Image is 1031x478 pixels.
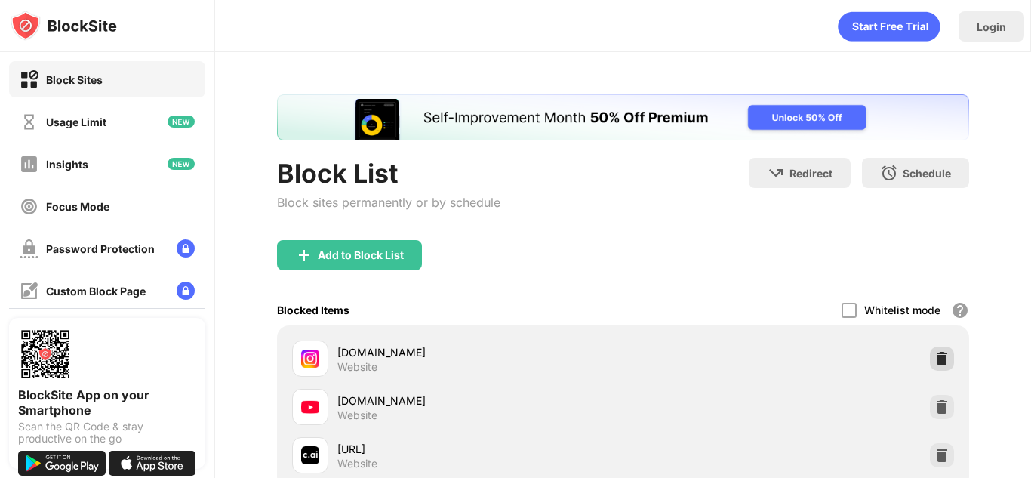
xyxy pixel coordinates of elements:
div: Website [337,457,377,470]
div: Website [337,409,377,422]
img: new-icon.svg [168,116,195,128]
div: Focus Mode [46,200,109,213]
div: [DOMAIN_NAME] [337,344,623,360]
img: favicons [301,446,319,464]
div: Block sites permanently or by schedule [277,195,500,210]
img: lock-menu.svg [177,282,195,300]
iframe: Banner [277,94,969,140]
img: password-protection-off.svg [20,239,38,258]
div: Password Protection [46,242,155,255]
div: Login [977,20,1006,33]
img: favicons [301,350,319,368]
img: insights-off.svg [20,155,38,174]
div: Custom Block Page [46,285,146,298]
img: download-on-the-app-store.svg [109,451,196,476]
div: Block Sites [46,73,103,86]
div: Usage Limit [46,116,106,128]
img: get-it-on-google-play.svg [18,451,106,476]
div: [DOMAIN_NAME] [337,393,623,409]
img: time-usage-off.svg [20,113,38,131]
div: BlockSite App on your Smartphone [18,387,196,418]
img: block-on.svg [20,70,38,89]
div: animation [838,11,940,42]
div: Block List [277,158,500,189]
div: Insights [46,158,88,171]
img: new-icon.svg [168,158,195,170]
div: Redirect [789,167,832,180]
img: customize-block-page-off.svg [20,282,38,301]
div: Add to Block List [318,249,404,261]
div: Scan the QR Code & stay productive on the go [18,421,196,445]
img: favicons [301,398,319,416]
div: Website [337,360,377,374]
div: Blocked Items [277,304,349,316]
img: lock-menu.svg [177,239,195,258]
div: Whitelist mode [864,304,940,316]
img: focus-off.svg [20,197,38,216]
div: [URL] [337,441,623,457]
img: options-page-qr-code.png [18,327,72,381]
img: logo-blocksite.svg [11,11,117,41]
div: Schedule [903,167,951,180]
